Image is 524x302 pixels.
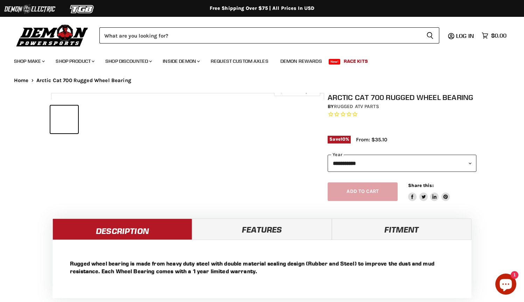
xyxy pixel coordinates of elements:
img: Demon Powersports [14,23,91,48]
span: Log in [456,32,474,39]
span: From: $35.10 [356,136,387,143]
ul: Main menu [9,51,505,68]
span: Save % [328,136,351,143]
a: Rugged ATV Parts [334,103,379,109]
a: Shop Make [9,54,49,68]
span: $0.00 [491,32,506,39]
button: IMAGE thumbnail [50,106,78,133]
p: Rugged wheel bearing is made from heavy duty steel with double material sealing design (Rubber an... [70,260,454,275]
a: Features [192,219,332,240]
a: Inside Demon [158,54,204,68]
button: Search [421,27,439,43]
form: Product [99,27,439,43]
img: TGB Logo 2 [56,2,109,16]
h1: Arctic Cat 700 Rugged Wheel Bearing [328,93,476,102]
a: Race Kits [338,54,373,68]
span: Rated 0.0 out of 5 stars 0 reviews [328,111,476,118]
a: Description [53,219,192,240]
span: Click to expand [278,88,316,94]
inbox-online-store-chat: Shopify online store chat [493,274,518,296]
a: Shop Product [50,54,99,68]
span: 10 [341,136,345,142]
input: Search [99,27,421,43]
a: Request Custom Axles [205,54,274,68]
select: year [328,155,476,172]
a: Home [14,78,29,83]
span: New! [329,59,341,65]
div: by [328,103,476,110]
a: Log in [453,33,478,39]
img: Demon Electric Logo 2 [4,2,56,16]
a: Fitment [332,219,471,240]
a: Demon Rewards [275,54,327,68]
span: Arctic Cat 700 Rugged Wheel Bearing [36,78,131,83]
a: $0.00 [478,31,510,41]
aside: Share this: [408,182,450,201]
a: Shop Discounted [100,54,156,68]
span: Share this: [408,183,433,188]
